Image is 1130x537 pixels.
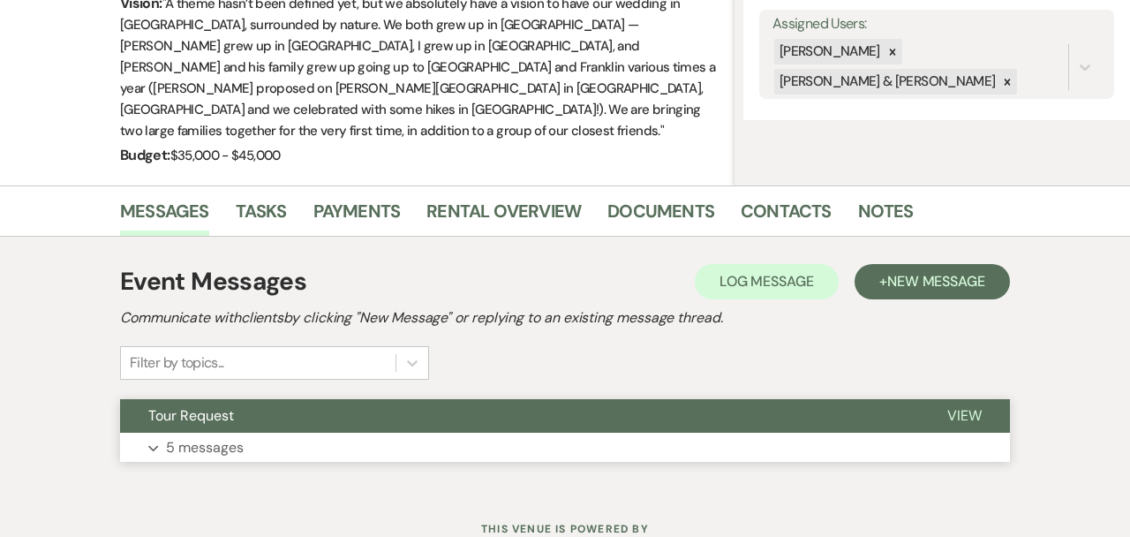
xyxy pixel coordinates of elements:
div: [PERSON_NAME] [774,39,883,64]
h2: Communicate with clients by clicking "New Message" or replying to an existing message thread. [120,307,1010,329]
label: Assigned Users: [772,11,1101,37]
button: Log Message [695,264,839,299]
button: View [919,399,1010,433]
span: View [947,406,982,425]
span: New Message [887,272,985,291]
h1: Event Messages [120,263,306,300]
span: Tour Request [148,406,234,425]
button: +New Message [855,264,1010,299]
a: Documents [607,197,714,236]
span: Budget: [120,146,170,164]
a: Notes [858,197,914,236]
a: Tasks [236,197,287,236]
p: 5 messages [166,436,244,459]
button: 5 messages [120,433,1010,463]
a: Rental Overview [426,197,581,236]
span: $35,000 - $45,000 [170,147,281,164]
button: Tour Request [120,399,919,433]
a: Contacts [741,197,832,236]
div: [PERSON_NAME] & [PERSON_NAME] [774,69,998,95]
a: Messages [120,197,209,236]
div: Filter by topics... [130,352,224,374]
a: Payments [313,197,401,236]
span: Log Message [719,272,814,291]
